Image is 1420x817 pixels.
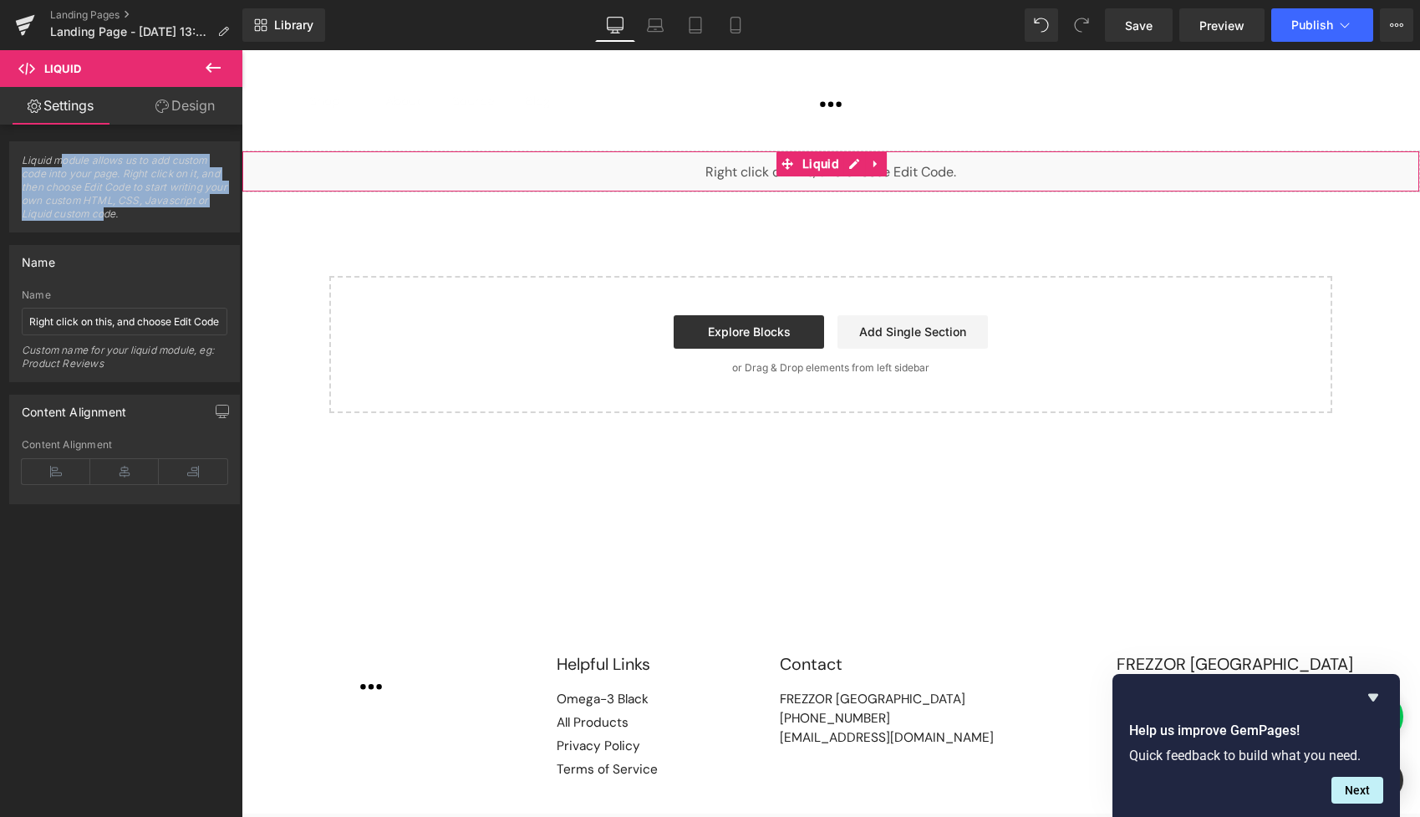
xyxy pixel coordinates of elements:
a: Tablet [675,8,715,42]
div: Custom name for your liquid module, eg: Product Reviews [22,344,227,381]
p: or Drag & Drop elements from left sidebar [115,312,1064,324]
h2: Help us improve GemPages! [1129,721,1383,741]
p: FREZZOR [GEOGRAPHIC_DATA] [PHONE_NUMBER] [EMAIL_ADDRESS][DOMAIN_NAME] [538,640,752,697]
p: Quick feedback to build what you need. [1129,748,1383,763]
span: Save [1125,17,1153,34]
button: Next question [1331,777,1383,804]
a: Source [210,40,252,61]
button: Undo [1025,8,1058,42]
span: Landing Page - [DATE] 13:47:35 [50,25,211,38]
a: Omega-3 Black [315,641,407,657]
a: Preview [1179,8,1265,42]
a: Add Single Section [596,265,746,299]
a: FREZZOR New Zealand [527,8,652,92]
a: Explore Blocks [432,265,583,299]
a: Blog [283,40,308,61]
p: Nutrition with Integrity® [875,640,1112,659]
div: Name [22,289,227,301]
a: Expand / Collapse [623,101,645,126]
a: Cart [1085,37,1112,64]
a: FREZZOR New Zealand [67,606,192,659]
p: Helpful Links [315,602,416,627]
span: Publish [1291,18,1333,32]
div: Name [22,246,55,269]
button: Redo [1065,8,1098,42]
button: More [1380,8,1413,42]
div: Content Alignment [22,439,227,451]
span: Preview [1199,17,1244,34]
p: Contact [538,602,752,627]
a: Account [1020,37,1046,64]
div: Content Alignment [22,396,126,419]
a: About [143,40,179,61]
a: Shop [67,40,97,61]
p: FREZZOR [GEOGRAPHIC_DATA] [875,602,1112,627]
a: Terms of Service [315,711,416,728]
span: Liquid [44,62,81,75]
span: Liquid module allows us to add custom code into your page. Right click on it, and then choose Edi... [22,154,227,232]
span: Library [274,18,313,33]
button: Hide survey [1363,687,1383,707]
a: Mobile [715,8,756,42]
a: Privacy Policy [315,687,399,704]
a: Desktop [595,8,635,42]
button: Publish [1271,8,1373,42]
a: All Products [315,664,387,681]
a: Landing Pages [50,8,242,22]
span: Liquid [557,101,602,126]
a: Design [125,87,246,125]
a: New Library [242,8,325,42]
div: Help us improve GemPages! [1129,687,1383,804]
a: Laptop [635,8,675,42]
